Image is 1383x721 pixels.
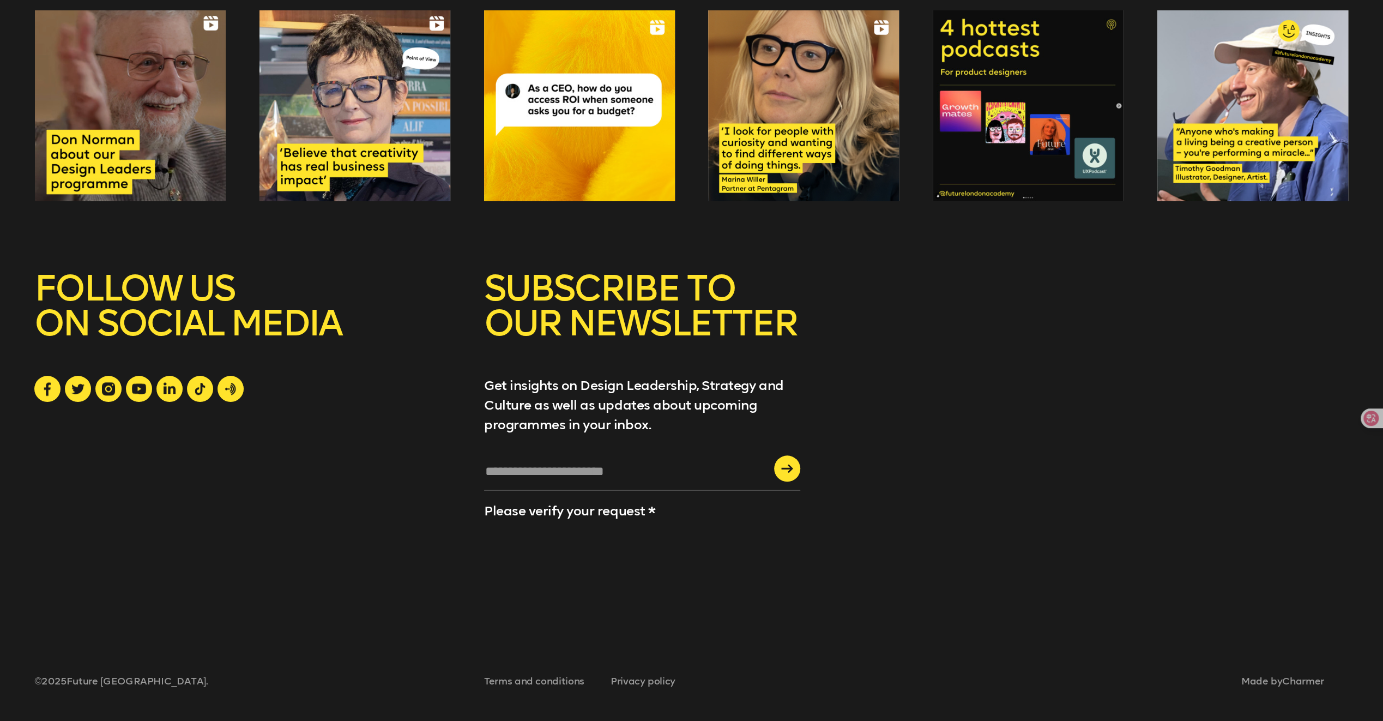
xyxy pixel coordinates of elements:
a: Terms and conditions [484,675,584,687]
p: Get insights on Design Leadership, Strategy and Culture as well as updates about upcoming program... [484,376,800,435]
h5: FOLLOW US ON SOCIAL MEDIA [34,271,449,376]
span: Made by [1241,675,1324,687]
iframe: reCAPTCHA [484,526,573,605]
span: © 2025 Future [GEOGRAPHIC_DATA]. [34,675,234,687]
a: Charmer [1282,675,1324,687]
label: Please verify your request * [484,503,656,519]
h5: SUBSCRIBE TO OUR NEWSLETTER [484,271,800,376]
a: Privacy policy [611,675,675,687]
